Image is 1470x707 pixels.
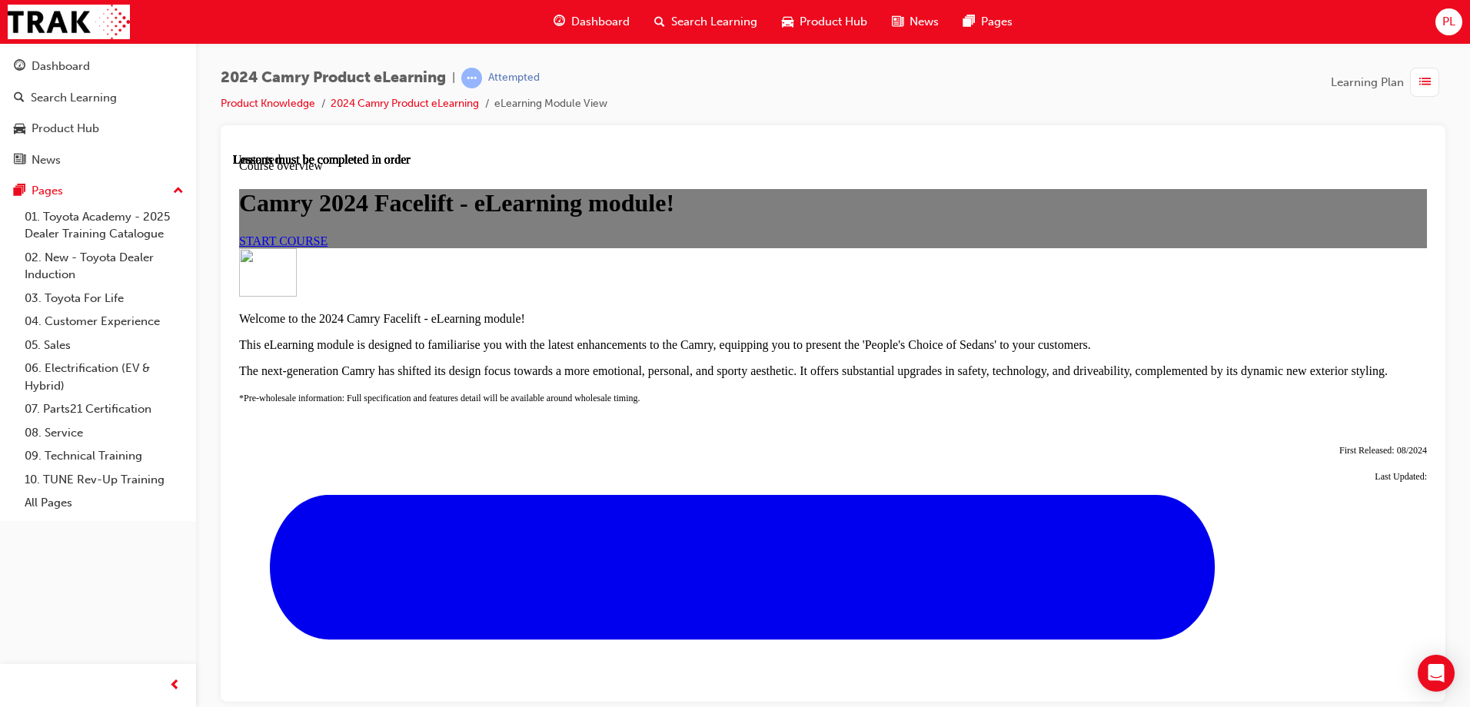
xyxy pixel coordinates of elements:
[173,181,184,201] span: up-icon
[18,287,190,310] a: 03. Toyota For Life
[6,84,190,112] a: Search Learning
[18,310,190,334] a: 04. Customer Experience
[18,357,190,397] a: 06. Electrification (EV & Hybrid)
[452,69,455,87] span: |
[1142,318,1194,329] span: Last Updated:
[18,491,190,515] a: All Pages
[782,12,793,32] span: car-icon
[14,154,25,168] span: news-icon
[1442,13,1455,31] span: PL
[800,13,867,31] span: Product Hub
[1419,73,1431,92] span: list-icon
[6,52,190,81] a: Dashboard
[18,397,190,421] a: 07. Parts21 Certification
[910,13,939,31] span: News
[1418,655,1455,692] div: Open Intercom Messenger
[6,185,1194,199] p: This eLearning module is designed to familiarise you with the latest enhancements to the Camry, e...
[6,36,1194,65] h1: Camry 2024 Facelift - eLearning module!
[6,115,190,143] a: Product Hub
[488,71,540,85] div: Attempted
[32,182,63,200] div: Pages
[770,6,880,38] a: car-iconProduct Hub
[14,184,25,198] span: pages-icon
[541,6,642,38] a: guage-iconDashboard
[1435,8,1462,35] button: PL
[571,13,630,31] span: Dashboard
[6,240,407,251] span: *Pre-wholesale information: Full specification and features detail will be available around whole...
[331,97,479,110] a: 2024 Camry Product eLearning
[32,58,90,75] div: Dashboard
[951,6,1025,38] a: pages-iconPages
[880,6,951,38] a: news-iconNews
[654,12,665,32] span: search-icon
[18,205,190,246] a: 01. Toyota Academy - 2025 Dealer Training Catalogue
[18,246,190,287] a: 02. New - Toyota Dealer Induction
[1106,292,1194,303] span: First Released: 08/2024
[494,95,607,113] li: eLearning Module View
[18,444,190,468] a: 09. Technical Training
[671,13,757,31] span: Search Learning
[18,334,190,357] a: 05. Sales
[6,211,1194,225] p: The next-generation Camry has shifted its design focus towards a more emotional, personal, and sp...
[554,12,565,32] span: guage-icon
[981,13,1013,31] span: Pages
[963,12,975,32] span: pages-icon
[642,6,770,38] a: search-iconSearch Learning
[8,5,130,39] img: Trak
[32,120,99,138] div: Product Hub
[14,122,25,136] span: car-icon
[14,60,25,74] span: guage-icon
[18,468,190,492] a: 10. TUNE Rev-Up Training
[6,49,190,177] button: DashboardSearch LearningProduct HubNews
[6,81,95,95] a: START COURSE
[892,12,903,32] span: news-icon
[1331,74,1404,91] span: Learning Plan
[6,177,190,205] button: Pages
[221,97,315,110] a: Product Knowledge
[169,676,181,695] span: prev-icon
[6,159,1194,173] p: Welcome to the 2024 Camry Facelift - eLearning module!
[14,91,25,105] span: search-icon
[31,89,117,107] div: Search Learning
[18,421,190,445] a: 08. Service
[1331,68,1445,97] button: Learning Plan
[32,151,61,169] div: News
[6,146,190,174] a: News
[221,69,446,87] span: 2024 Camry Product eLearning
[461,68,482,88] span: learningRecordVerb_ATTEMPT-icon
